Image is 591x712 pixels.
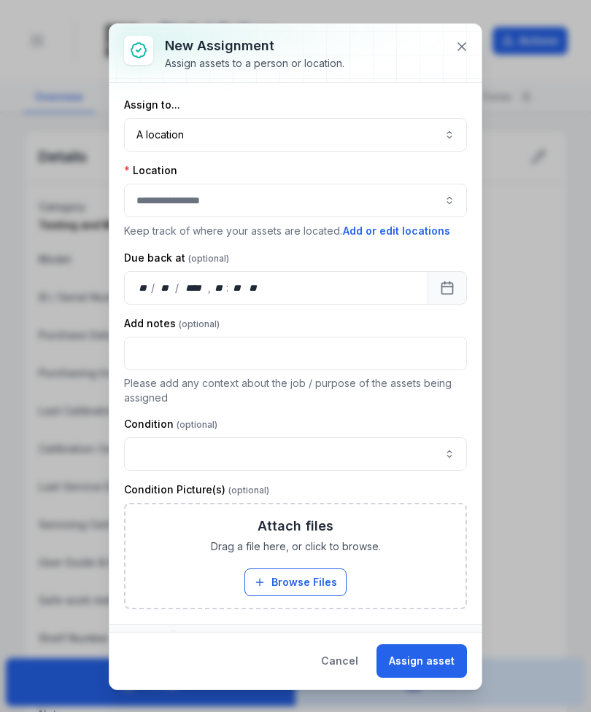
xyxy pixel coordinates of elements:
div: day, [136,281,151,295]
label: Condition [124,417,217,431]
div: Assign assets to a person or location. [165,56,344,71]
label: Location [124,163,177,178]
div: am/pm, [246,281,262,295]
button: Cancel [309,644,371,678]
div: / [175,281,180,295]
div: hour, [212,281,227,295]
button: A location [124,118,467,152]
div: : [226,281,230,295]
div: year, [180,281,207,295]
button: Calendar [428,271,467,305]
h3: New assignment [165,36,344,56]
label: Add notes [124,316,220,331]
div: month, [156,281,176,295]
div: / [151,281,156,295]
label: Due back at [124,251,229,265]
h3: Attach files [258,516,333,536]
div: 1 [166,630,181,648]
button: Assets1 [109,625,482,654]
button: Assign asset [376,644,467,678]
p: Keep track of where your assets are located. [124,223,467,239]
p: Please add any context about the job / purpose of the assets being assigned [124,376,467,405]
span: Assets [124,630,181,648]
div: , [208,281,212,295]
label: Assign to... [124,98,180,112]
button: Add or edit locations [342,223,451,239]
label: Condition Picture(s) [124,482,269,497]
span: Drag a file here, or click to browse. [211,539,381,554]
button: Browse Files [244,568,347,596]
div: minute, [230,281,244,295]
